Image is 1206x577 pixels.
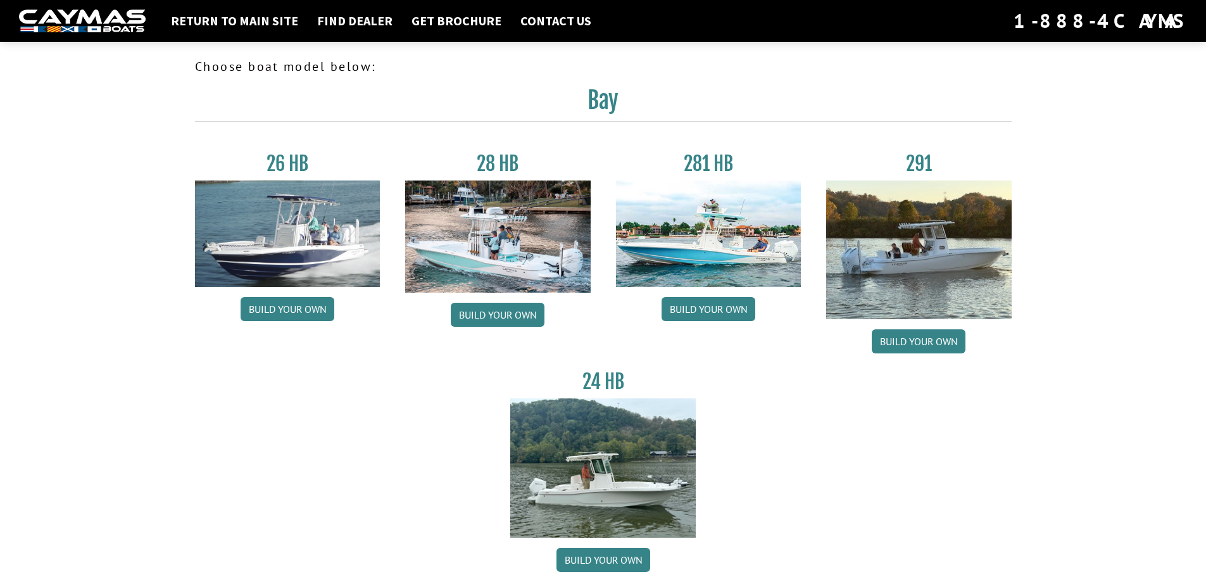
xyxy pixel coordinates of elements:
h3: 281 HB [616,152,801,175]
img: 28-hb-twin.jpg [616,181,801,287]
img: 28_hb_thumbnail_for_caymas_connect.jpg [405,181,591,293]
a: Build your own [241,297,334,321]
h2: Bay [195,86,1012,122]
p: Choose boat model below: [195,57,1012,76]
h3: 291 [826,152,1012,175]
a: Build your own [872,329,965,353]
img: 26_new_photo_resized.jpg [195,181,380,287]
h3: 26 HB [195,152,380,175]
h3: 28 HB [405,152,591,175]
a: Build your own [556,548,650,572]
a: Return to main site [165,13,305,29]
div: 1-888-4CAYMAS [1014,7,1187,35]
a: Build your own [662,297,755,321]
img: white-logo-c9c8dbefe5ff5ceceb0f0178aa75bf4bb51f6bca0971e226c86eb53dfe498488.png [19,10,146,33]
a: Contact Us [514,13,598,29]
h3: 24 HB [510,370,696,393]
a: Find Dealer [311,13,399,29]
a: Build your own [451,303,544,327]
img: 291_Thumbnail.jpg [826,181,1012,319]
img: 24_HB_thumbnail.jpg [510,398,696,537]
a: Get Brochure [405,13,508,29]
